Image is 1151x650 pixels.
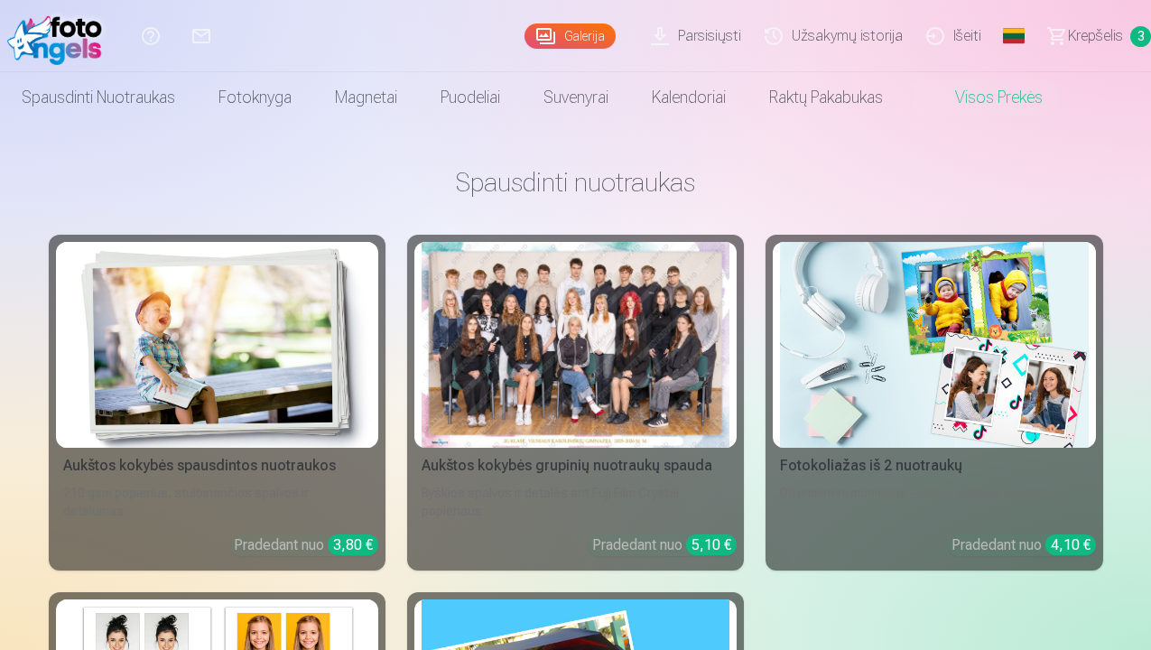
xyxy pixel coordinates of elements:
div: Pradedant nuo [234,534,378,556]
img: Fotokoliažas iš 2 nuotraukų [780,242,1088,448]
img: /fa2 [7,7,111,65]
a: Magnetai [313,72,419,123]
a: Kalendoriai [630,72,747,123]
span: Krepšelis [1068,25,1123,47]
a: Aukštos kokybės grupinių nuotraukų spaudaRyškios spalvos ir detalės ant Fuji Film Crystal popieri... [407,235,744,571]
a: Puodeliai [419,72,522,123]
div: 3,80 € [328,534,378,555]
div: Ryškios spalvos ir detalės ant Fuji Film Crystal popieriaus [414,484,737,520]
div: Du įsimintini momentai - vienas įstabus vaizdas [773,484,1095,520]
a: Galerija [524,23,616,49]
img: Aukštos kokybės spausdintos nuotraukos [63,242,371,448]
a: Fotoknyga [197,72,313,123]
div: Fotokoliažas iš 2 nuotraukų [773,455,1095,477]
div: 210 gsm popierius, stulbinančios spalvos ir detalumas [56,484,378,520]
a: Raktų pakabukas [747,72,905,123]
h3: Spausdinti nuotraukas [63,166,1089,199]
div: Pradedant nuo [951,534,1096,556]
div: Pradedant nuo [592,534,737,556]
span: 3 [1130,26,1151,47]
div: Aukštos kokybės grupinių nuotraukų spauda [414,455,737,477]
a: Suvenyrai [522,72,630,123]
div: Aukštos kokybės spausdintos nuotraukos [56,455,378,477]
a: Visos prekės [905,72,1064,123]
div: 4,10 € [1045,534,1096,555]
a: Aukštos kokybės spausdintos nuotraukos Aukštos kokybės spausdintos nuotraukos210 gsm popierius, s... [49,235,385,571]
div: 5,10 € [686,534,737,555]
a: Fotokoliažas iš 2 nuotraukųFotokoliažas iš 2 nuotraukųDu įsimintini momentai - vienas įstabus vai... [766,235,1102,571]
